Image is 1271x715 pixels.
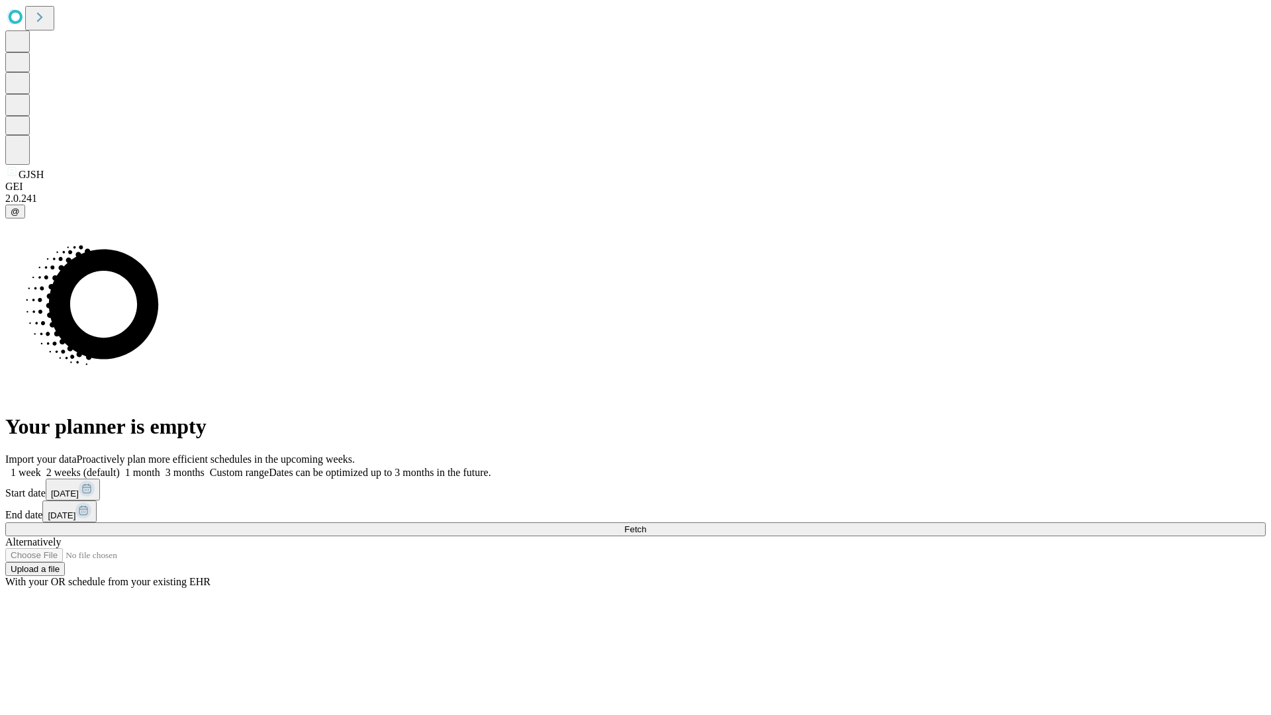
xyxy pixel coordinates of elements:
button: @ [5,205,25,218]
div: GEI [5,181,1266,193]
span: Alternatively [5,536,61,548]
span: 1 month [125,467,160,478]
span: Import your data [5,453,77,465]
span: 2 weeks (default) [46,467,120,478]
span: [DATE] [48,510,75,520]
button: Upload a file [5,562,65,576]
span: GJSH [19,169,44,180]
span: Fetch [624,524,646,534]
span: [DATE] [51,489,79,499]
button: Fetch [5,522,1266,536]
h1: Your planner is empty [5,414,1266,439]
div: End date [5,501,1266,522]
div: 2.0.241 [5,193,1266,205]
span: 1 week [11,467,41,478]
span: Custom range [210,467,269,478]
span: Dates can be optimized up to 3 months in the future. [269,467,491,478]
span: @ [11,207,20,216]
span: Proactively plan more efficient schedules in the upcoming weeks. [77,453,355,465]
div: Start date [5,479,1266,501]
button: [DATE] [46,479,100,501]
span: With your OR schedule from your existing EHR [5,576,211,587]
button: [DATE] [42,501,97,522]
span: 3 months [165,467,205,478]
